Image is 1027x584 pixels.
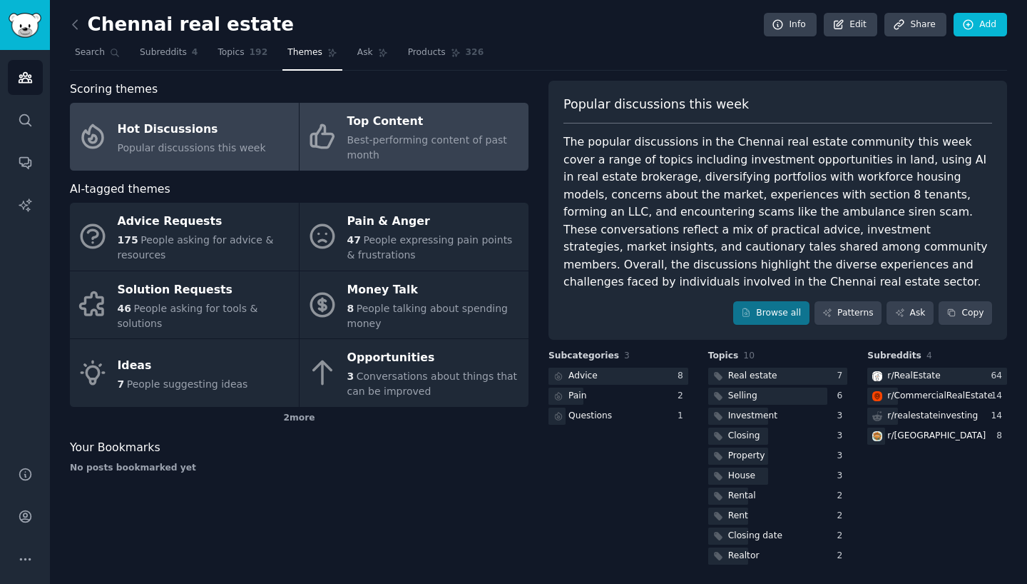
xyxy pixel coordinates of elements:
[347,234,361,246] span: 47
[728,370,777,383] div: Real estate
[250,46,268,59] span: 192
[70,81,158,99] span: Scoring themes
[837,390,848,403] div: 6
[300,103,528,171] a: Top ContentBest-performing content of past month
[135,41,203,71] a: Subreddits4
[867,350,921,363] span: Subreddits
[867,368,1007,386] a: RealEstater/RealEstate64
[347,347,521,370] div: Opportunities
[127,378,248,390] span: People suggesting ideas
[708,548,848,565] a: Realtor2
[678,370,688,383] div: 8
[678,410,688,423] div: 1
[352,41,393,71] a: Ask
[70,41,125,71] a: Search
[837,370,848,383] div: 7
[118,303,131,314] span: 46
[954,13,1007,37] a: Add
[347,371,354,382] span: 3
[118,278,292,301] div: Solution Requests
[708,388,848,406] a: Selling6
[347,111,521,134] div: Top Content
[70,439,160,457] span: Your Bookmarks
[872,431,882,441] img: Chennai
[70,271,299,339] a: Solution Requests46People asking for tools & solutions
[728,510,748,523] div: Rent
[300,339,528,407] a: Opportunities3Conversations about things that can be improved
[118,118,266,141] div: Hot Discussions
[118,354,248,377] div: Ideas
[70,181,170,198] span: AI-tagged themes
[568,370,598,383] div: Advice
[568,410,612,423] div: Questions
[347,278,521,301] div: Money Talk
[824,13,877,37] a: Edit
[728,550,760,563] div: Realtor
[568,390,587,403] div: Pain
[70,203,299,271] a: Advice Requests175People asking for advice & resources
[708,508,848,525] a: Rent2
[118,234,138,246] span: 175
[837,490,848,503] div: 2
[996,430,1007,443] div: 8
[708,488,848,505] a: Rental2
[708,368,848,386] a: Real estate7
[887,410,978,423] div: r/ realestateinvesting
[991,370,1007,383] div: 64
[563,96,749,114] span: Popular discussions this week
[764,13,817,37] a: Info
[872,371,882,381] img: RealEstate
[743,351,755,361] span: 10
[887,430,986,443] div: r/ [GEOGRAPHIC_DATA]
[728,450,765,463] div: Property
[991,390,1007,403] div: 14
[118,142,266,153] span: Popular discussions this week
[837,530,848,543] div: 2
[887,370,940,383] div: r/ RealEstate
[563,134,992,291] div: The popular discussions in the Chennai real estate community this week cover a range of topics in...
[282,41,342,71] a: Themes
[708,350,739,363] span: Topics
[300,271,528,339] a: Money Talk8People talking about spending money
[837,410,848,423] div: 3
[347,371,518,397] span: Conversations about things that can be improved
[887,301,934,326] a: Ask
[867,388,1007,406] a: CommercialRealEstater/CommercialRealEstate14
[991,410,1007,423] div: 14
[9,13,41,38] img: GummySearch logo
[403,41,489,71] a: Products326
[357,46,373,59] span: Ask
[884,13,946,37] a: Share
[408,46,446,59] span: Products
[728,530,782,543] div: Closing date
[708,408,848,426] a: Investment3
[728,470,755,483] div: House
[70,103,299,171] a: Hot DiscussionsPopular discussions this week
[347,211,521,233] div: Pain & Anger
[708,448,848,465] a: Property3
[708,528,848,545] a: Closing date2
[837,470,848,483] div: 3
[466,46,484,59] span: 326
[548,408,688,426] a: Questions1
[347,303,354,314] span: 8
[708,428,848,445] a: Closing3
[118,378,125,390] span: 7
[926,351,932,361] span: 4
[837,510,848,523] div: 2
[872,391,882,401] img: CommercialRealEstate
[140,46,187,59] span: Subreddits
[678,390,688,403] div: 2
[728,430,760,443] div: Closing
[814,301,882,326] a: Patterns
[728,410,777,423] div: Investment
[70,462,528,475] div: No posts bookmarked yet
[300,203,528,271] a: Pain & Anger47People expressing pain points & frustrations
[548,368,688,386] a: Advice8
[75,46,105,59] span: Search
[118,211,292,233] div: Advice Requests
[624,351,630,361] span: 3
[347,134,507,161] span: Best-performing content of past month
[837,550,848,563] div: 2
[548,350,619,363] span: Subcategories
